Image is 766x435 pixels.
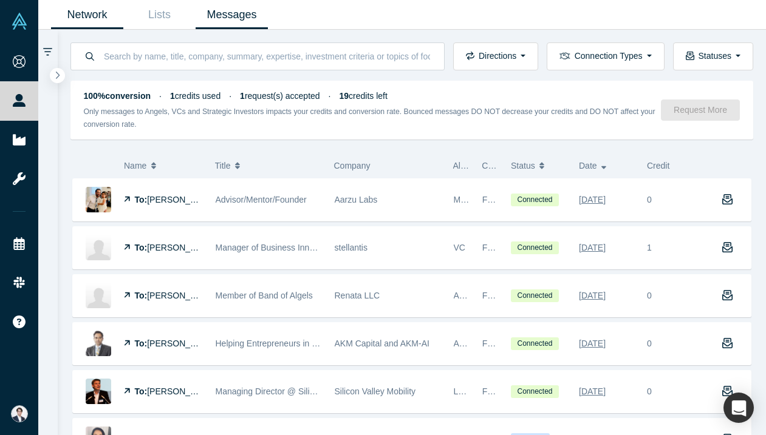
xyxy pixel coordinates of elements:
[103,42,431,70] input: Search by name, title, company, summary, expertise, investment criteria or topics of focus
[229,91,231,101] span: ·
[147,291,217,300] span: [PERSON_NAME]
[340,91,388,101] span: credits left
[335,243,368,252] span: stellantis
[453,161,510,170] span: Alchemist Role
[86,187,111,212] img: Swapnil Amin's Profile Image
[216,243,337,252] span: Manager of Business Innovation
[335,291,380,300] span: Renata LLC
[135,195,148,204] strong: To:
[11,13,28,30] img: Alchemist Vault Logo
[215,153,321,178] button: Title
[196,1,268,29] a: Messages
[511,337,559,350] span: Connected
[135,339,148,348] strong: To:
[511,385,559,398] span: Connected
[482,161,545,170] span: Connection Type
[86,235,111,260] img: Sebastien Henot's Profile Image
[215,153,231,178] span: Title
[647,385,652,398] div: 0
[329,91,331,101] span: ·
[240,91,320,101] span: request(s) accepted
[340,91,349,101] strong: 19
[216,291,313,300] span: Member of Band of Algels
[86,379,111,404] img: Sven Beiker's Profile Image
[135,243,148,252] strong: To:
[216,386,380,396] span: Managing Director @ Silicon Valley Mobility
[135,386,148,396] strong: To:
[84,107,655,129] small: Only messages to Angels, VCs and Strategic Investors impacts your credits and conversion rate. Bo...
[579,333,606,354] div: [DATE]
[511,289,559,302] span: Connected
[147,339,217,348] span: [PERSON_NAME]
[511,153,566,178] button: Status
[135,291,148,300] strong: To:
[579,381,606,402] div: [DATE]
[454,291,600,300] span: Angel, Mentor, Freelancer / Consultant
[335,195,378,204] span: Aarzu Labs
[482,195,553,204] span: Founder Reachout
[511,153,535,178] span: Status
[511,194,559,206] span: Connected
[454,195,480,204] span: Mentor
[124,153,202,178] button: Name
[647,289,652,302] div: 0
[124,153,146,178] span: Name
[647,337,652,350] div: 0
[86,331,111,356] img: Amitt Mehta's Profile Image
[482,339,553,348] span: Founder Reachout
[147,195,217,204] span: [PERSON_NAME]
[454,386,578,396] span: Lecturer, Freelancer / Consultant
[482,291,553,300] span: Founder Reachout
[673,42,753,70] button: Statuses
[123,1,196,29] a: Lists
[547,42,664,70] button: Connection Types
[216,195,307,204] span: Advisor/Mentor/Founder
[170,91,175,101] strong: 1
[647,194,652,206] div: 0
[482,386,553,396] span: Founder Reachout
[453,42,538,70] button: Directions
[335,386,416,396] span: Silicon Valley Mobility
[647,161,669,170] span: Credit
[147,386,217,396] span: [PERSON_NAME]
[147,243,217,252] span: [PERSON_NAME]
[579,153,597,178] span: Date
[579,285,606,306] div: [DATE]
[335,339,429,348] span: AKM Capital and AKM-AI
[11,405,28,422] img: Eisuke Shimizu's Account
[511,241,559,254] span: Connected
[579,153,634,178] button: Date
[579,237,606,258] div: [DATE]
[334,161,371,170] span: Company
[51,1,123,29] a: Network
[159,91,162,101] span: ·
[240,91,245,101] strong: 1
[170,91,221,101] span: credits used
[482,243,553,252] span: Founder Reachout
[216,339,476,348] span: Helping Entrepreneurs in Becoming the Best Versions of Themselves
[641,227,709,269] div: 1
[579,189,606,211] div: [DATE]
[86,283,111,308] img: Peter Hsi's Profile Image
[454,243,465,252] span: VC
[84,91,151,101] strong: 100% conversion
